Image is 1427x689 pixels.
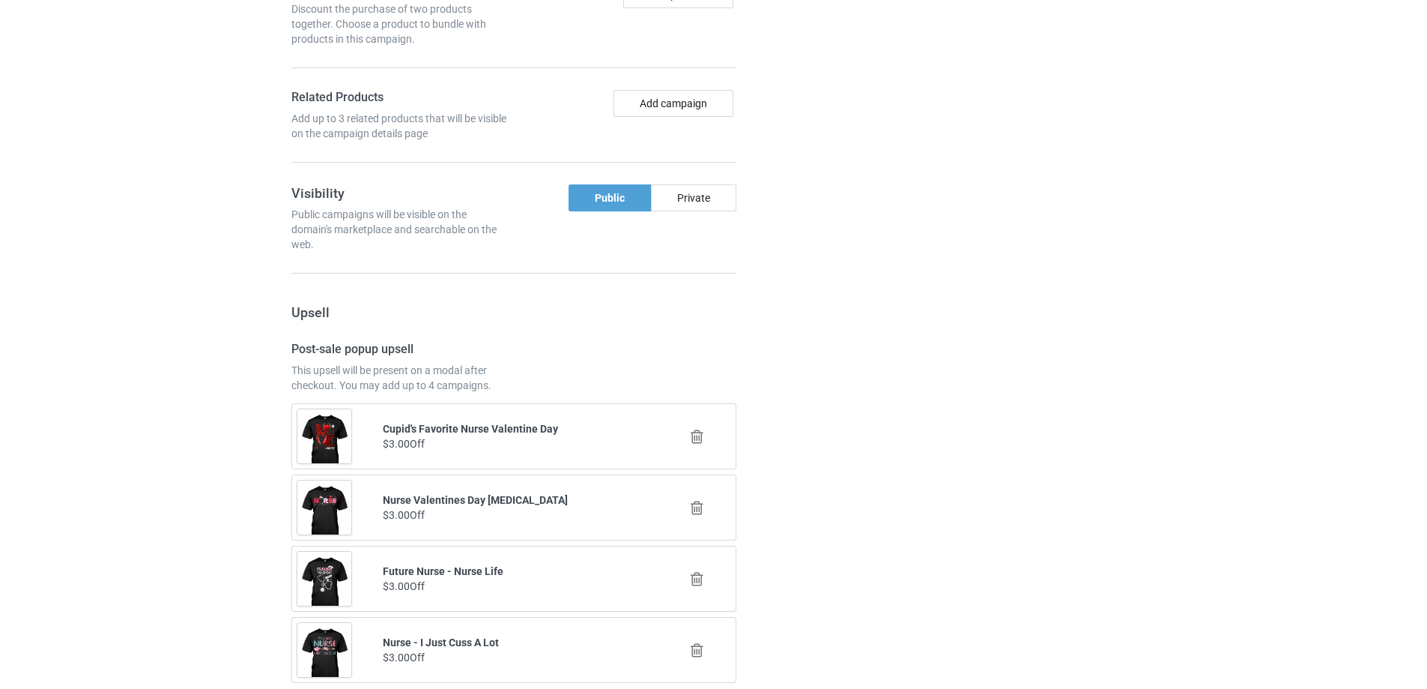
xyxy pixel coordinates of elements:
[291,304,736,321] h3: Upsell
[291,90,509,106] h4: Related Products
[383,650,646,665] div: $3.00 Off
[291,363,509,393] div: This upsell will be present on a modal after checkout. You may add up to 4 campaigns.
[291,184,509,202] h3: Visibility
[291,342,509,358] h4: Post-sale popup upsell
[383,494,568,506] b: Nurse Valentines Day [MEDICAL_DATA]
[383,508,646,523] div: $3.00 Off
[383,436,646,451] div: $3.00 Off
[383,565,503,577] b: Future Nurse - Nurse Life
[383,579,646,594] div: $3.00 Off
[613,90,733,117] button: Add campaign
[291,207,509,252] div: Public campaigns will be visible on the domain's marketplace and searchable on the web.
[383,637,499,649] b: Nurse - I Just Cuss A Lot
[569,184,651,211] div: Public
[291,111,509,141] div: Add up to 3 related products that will be visible on the campaign details page
[291,1,509,46] div: Discount the purchase of two products together. Choose a product to bundle with products in this ...
[383,423,558,435] b: Cupid's Favorite Nurse Valentine Day
[651,184,736,211] div: Private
